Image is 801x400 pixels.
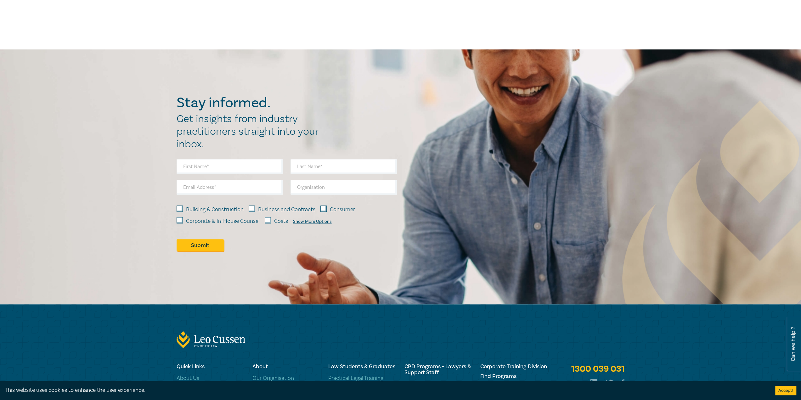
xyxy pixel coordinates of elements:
[571,363,624,375] a: 1300 039 031
[186,217,260,225] label: Corporate & In-House Counsel
[177,180,283,195] input: Email Address*
[328,375,397,381] a: Practical Legal Training
[177,95,325,111] h2: Stay informed.
[291,159,397,174] input: Last Name*
[177,159,283,174] input: First Name*
[252,375,321,381] a: Our Organisation
[293,219,332,224] div: Show More Options
[480,373,549,379] a: Find Programs
[186,206,244,214] label: Building & Construction
[177,363,245,369] h6: Quick Links
[258,206,315,214] label: Business and Contracts
[328,363,397,369] h6: Law Students & Graduates
[252,363,321,369] h6: About
[775,386,796,395] button: Accept cookies
[274,217,288,225] label: Costs
[177,375,245,381] a: About Us
[480,363,549,369] a: Corporate Training Division
[177,239,224,251] button: Submit
[790,320,796,368] span: Can we help ?
[291,180,397,195] input: Organisation
[5,386,766,394] div: This website uses cookies to enhance the user experience.
[177,113,325,150] h2: Get insights from industry practitioners straight into your inbox.
[330,206,355,214] label: Consumer
[404,363,472,375] h6: CPD Programs - Lawyers & Support Staff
